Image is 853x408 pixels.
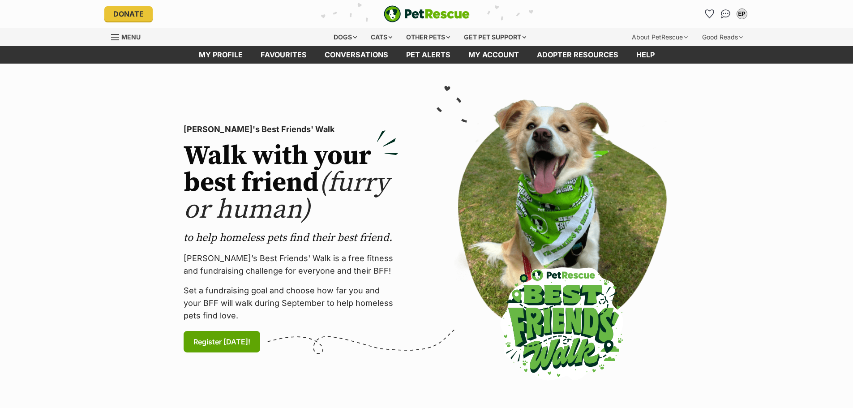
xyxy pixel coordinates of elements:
[627,46,664,64] a: Help
[737,9,746,18] div: EP
[184,166,389,227] span: (furry or human)
[384,5,470,22] img: logo-e224e6f780fb5917bec1dbf3a21bbac754714ae5b6737aabdf751b685950b380.svg
[528,46,627,64] a: Adopter resources
[703,7,717,21] a: Favourites
[104,6,153,21] a: Donate
[121,33,141,41] span: Menu
[459,46,528,64] a: My account
[696,28,749,46] div: Good Reads
[364,28,399,46] div: Cats
[719,7,733,21] a: Conversations
[111,28,147,44] a: Menu
[252,46,316,64] a: Favourites
[397,46,459,64] a: Pet alerts
[400,28,456,46] div: Other pets
[327,28,363,46] div: Dogs
[184,284,399,322] p: Set a fundraising goal and choose how far you and your BFF will walk during September to help hom...
[626,28,694,46] div: About PetRescue
[735,7,749,21] button: My account
[184,252,399,277] p: [PERSON_NAME]’s Best Friends' Walk is a free fitness and fundraising challenge for everyone and t...
[316,46,397,64] a: conversations
[193,336,250,347] span: Register [DATE]!
[190,46,252,64] a: My profile
[458,28,532,46] div: Get pet support
[721,9,730,18] img: chat-41dd97257d64d25036548639549fe6c8038ab92f7586957e7f3b1b290dea8141.svg
[184,143,399,223] h2: Walk with your best friend
[384,5,470,22] a: PetRescue
[703,7,749,21] ul: Account quick links
[184,123,399,136] p: [PERSON_NAME]'s Best Friends' Walk
[184,331,260,352] a: Register [DATE]!
[184,231,399,245] p: to help homeless pets find their best friend.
